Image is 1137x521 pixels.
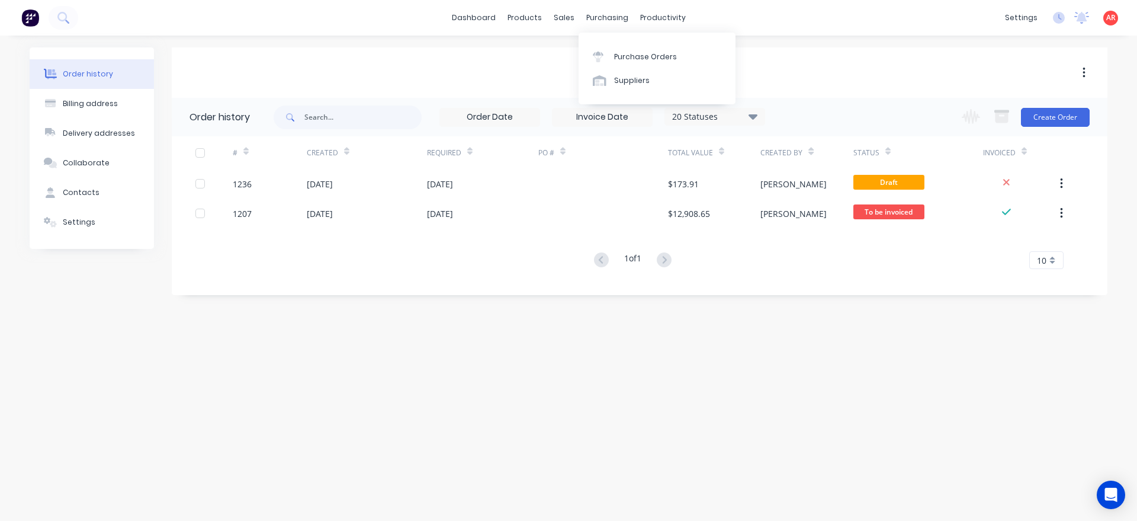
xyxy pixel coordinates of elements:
span: To be invoiced [853,204,924,219]
div: PO # [538,136,668,169]
div: Order history [63,69,113,79]
button: Contacts [30,178,154,207]
button: Collaborate [30,148,154,178]
div: [PERSON_NAME] [760,178,827,190]
div: [DATE] [307,207,333,220]
div: Invoiced [983,148,1016,158]
div: 1207 [233,207,252,220]
div: Purchase Orders [614,52,677,62]
div: Status [853,148,879,158]
div: productivity [634,9,692,27]
div: Total Value [668,148,713,158]
input: Invoice Date [553,108,652,126]
div: Open Intercom Messenger [1097,481,1125,509]
div: settings [999,9,1043,27]
span: AR [1106,12,1116,23]
div: Status [853,136,983,169]
div: Billing address [63,98,118,109]
button: Create Order [1021,108,1090,127]
div: $12,908.65 [668,207,710,220]
a: Suppliers [579,69,735,92]
span: 10 [1037,254,1046,267]
button: Billing address [30,89,154,119]
div: sales [548,9,580,27]
button: Delivery addresses [30,119,154,148]
div: Contacts [63,187,99,198]
div: Suppliers [614,75,650,86]
div: Settings [63,217,95,228]
div: PO # [538,148,554,158]
input: Search... [304,106,422,129]
div: Created [307,136,427,169]
div: Collaborate [63,158,110,168]
img: Factory [21,9,39,27]
div: Invoiced [983,136,1057,169]
button: Settings [30,207,154,237]
div: 1 of 1 [624,252,641,269]
a: dashboard [446,9,502,27]
div: # [233,136,307,169]
span: Draft [853,175,924,190]
div: 20 Statuses [665,110,765,123]
div: # [233,148,237,158]
div: Created By [760,136,853,169]
div: [DATE] [427,178,453,190]
div: Order history [189,110,250,124]
button: Order history [30,59,154,89]
div: [DATE] [307,178,333,190]
div: $173.91 [668,178,699,190]
div: Created By [760,148,802,158]
input: Order Date [440,108,539,126]
div: Required [427,136,538,169]
a: Purchase Orders [579,44,735,68]
div: Delivery addresses [63,128,135,139]
div: Created [307,148,338,158]
div: products [502,9,548,27]
div: [DATE] [427,207,453,220]
div: [PERSON_NAME] [760,207,827,220]
div: 1236 [233,178,252,190]
div: purchasing [580,9,634,27]
div: Required [427,148,461,158]
div: Total Value [668,136,760,169]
